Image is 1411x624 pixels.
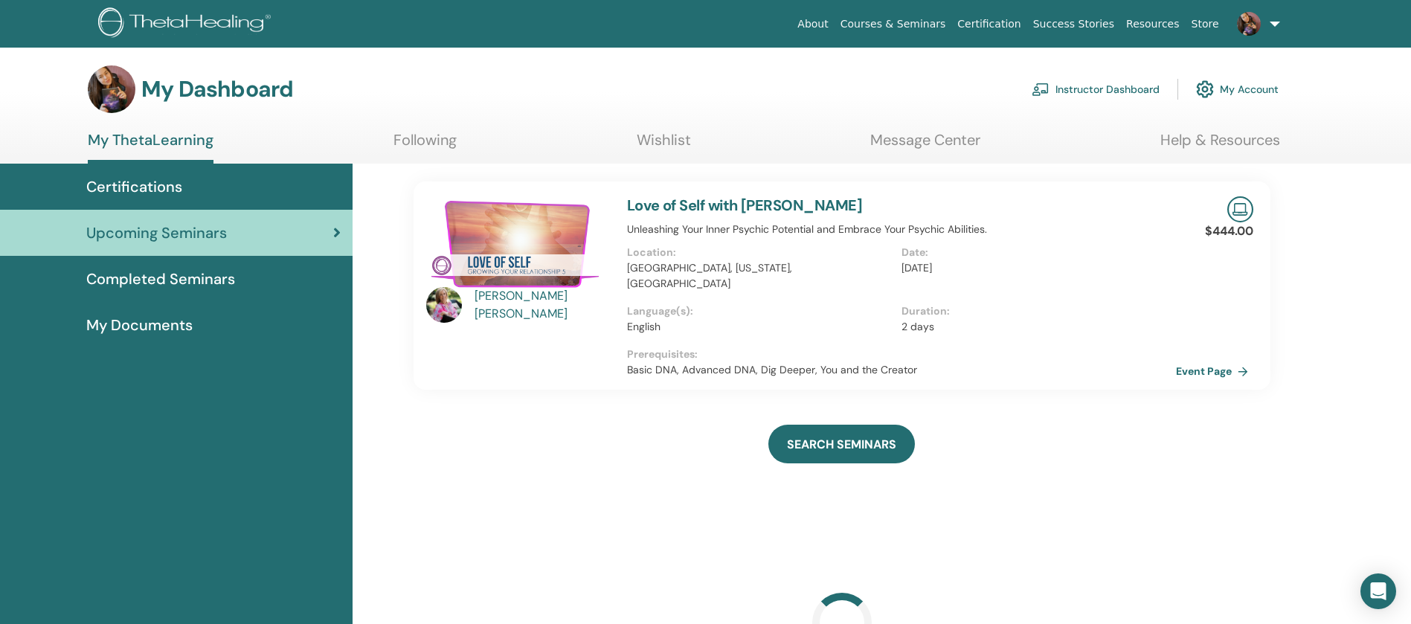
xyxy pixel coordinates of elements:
p: Date : [901,245,1167,260]
img: logo.png [98,7,276,41]
img: cog.svg [1196,77,1214,102]
a: [PERSON_NAME] [PERSON_NAME] [475,287,612,323]
img: default.jpg [88,65,135,113]
img: Live Online Seminar [1227,196,1253,222]
img: default.jpg [1237,12,1261,36]
a: Store [1186,10,1225,38]
p: Language(s) : [627,303,893,319]
p: 2 days [901,319,1167,335]
img: default.jpg [426,287,462,323]
p: [DATE] [901,260,1167,276]
span: Completed Seminars [86,268,235,290]
a: Love of Self with [PERSON_NAME] [627,196,862,215]
span: Certifications [86,176,182,198]
img: chalkboard-teacher.svg [1032,83,1050,96]
p: Unleashing Your Inner Psychic Potential and Embrace Your Psychic Abilities. [627,222,1176,237]
p: English [627,319,893,335]
p: Duration : [901,303,1167,319]
a: My Account [1196,73,1279,106]
a: Certification [951,10,1026,38]
span: Upcoming Seminars [86,222,227,244]
h3: My Dashboard [141,76,293,103]
p: Prerequisites : [627,347,1176,362]
a: My ThetaLearning [88,131,213,164]
p: Basic DNA, Advanced DNA, Dig Deeper, You and the Creator [627,362,1176,378]
a: Message Center [870,131,980,160]
span: My Documents [86,314,193,336]
a: Success Stories [1027,10,1120,38]
div: Open Intercom Messenger [1360,573,1396,609]
a: Resources [1120,10,1186,38]
a: SEARCH SEMINARS [768,425,915,463]
p: [GEOGRAPHIC_DATA], [US_STATE], [GEOGRAPHIC_DATA] [627,260,893,292]
a: Instructor Dashboard [1032,73,1160,106]
img: Love of Self [426,196,609,292]
a: Wishlist [637,131,691,160]
p: $444.00 [1205,222,1253,240]
a: Courses & Seminars [835,10,952,38]
a: Event Page [1176,360,1254,382]
a: Help & Resources [1160,131,1280,160]
span: SEARCH SEMINARS [787,437,896,452]
a: About [791,10,834,38]
a: Following [393,131,457,160]
p: Location : [627,245,893,260]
